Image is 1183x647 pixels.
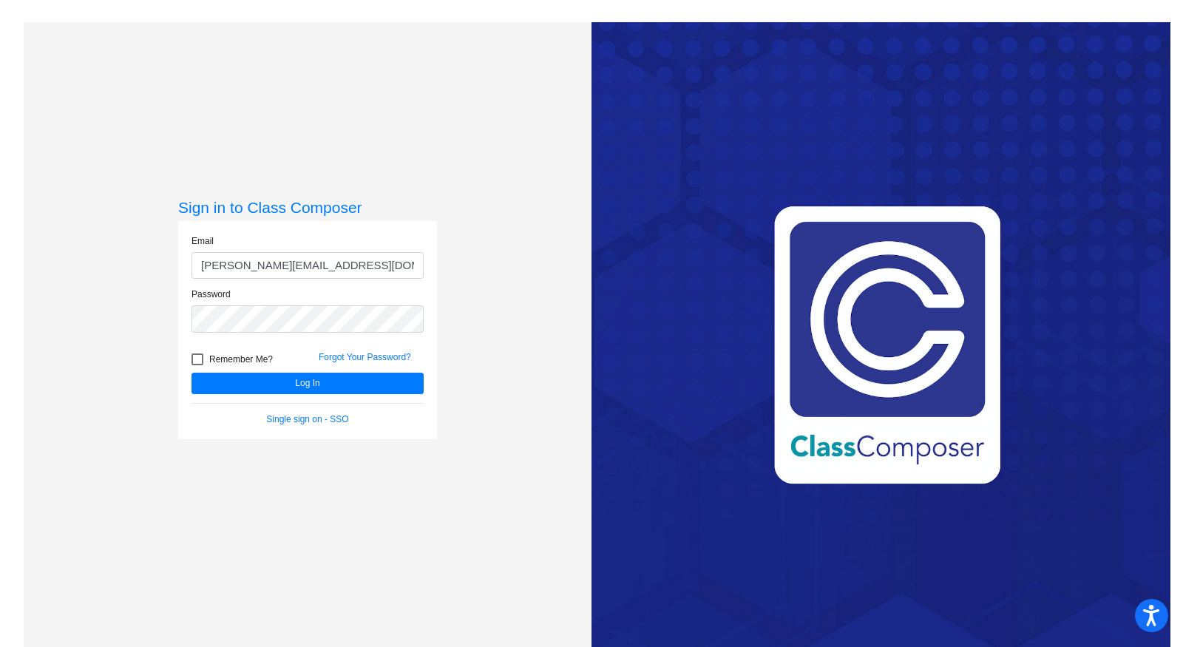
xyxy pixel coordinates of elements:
span: Remember Me? [209,350,273,368]
label: Password [191,288,231,301]
label: Email [191,234,214,248]
button: Log In [191,373,424,394]
a: Forgot Your Password? [319,352,411,362]
h3: Sign in to Class Composer [178,198,437,217]
a: Single sign on - SSO [266,414,348,424]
